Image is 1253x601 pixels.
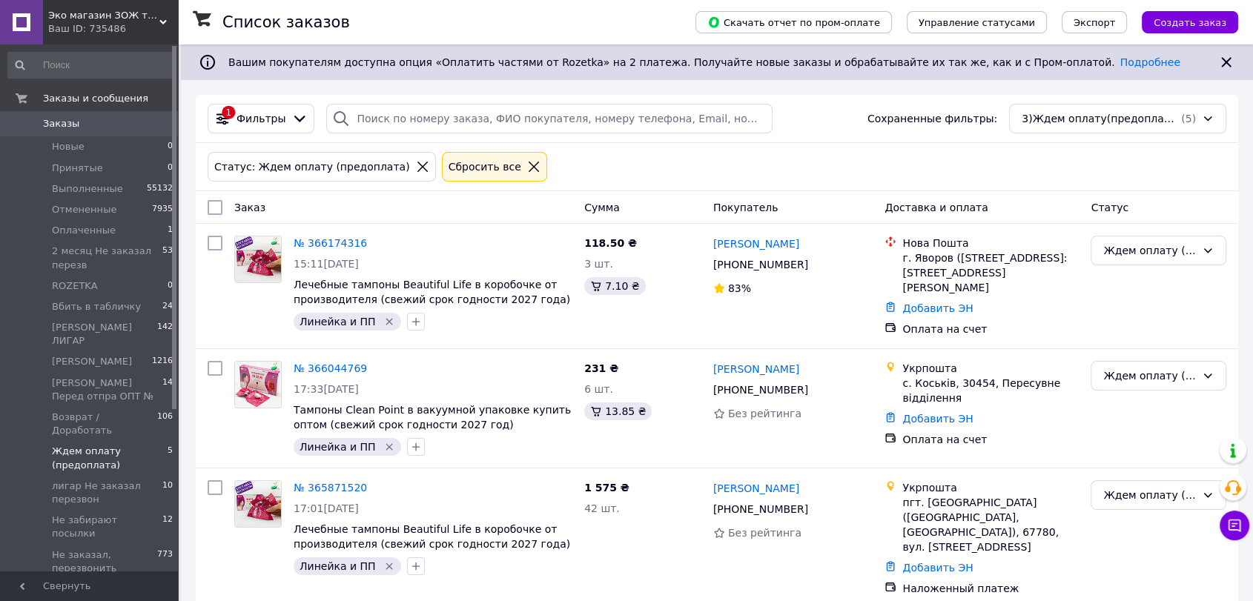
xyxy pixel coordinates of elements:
[234,236,282,283] a: Фото товару
[235,362,281,408] img: Фото товару
[235,481,281,527] img: Фото товару
[294,502,359,514] span: 17:01[DATE]
[902,250,1079,295] div: г. Яворов ([STREET_ADDRESS]: [STREET_ADDRESS][PERSON_NAME]
[228,56,1180,68] span: Вашим покупателям доступна опция «Оплатить частями от Rozetka» на 2 платежа. Получайте новые зака...
[52,514,162,540] span: Не забирают посылки
[52,224,116,237] span: Оплаченные
[902,361,1079,376] div: Укрпошта
[52,355,132,368] span: [PERSON_NAME]
[152,355,173,368] span: 1216
[157,321,173,348] span: 142
[383,316,395,328] svg: Удалить метку
[1181,113,1196,124] span: (5)
[383,560,395,572] svg: Удалить метку
[584,502,620,514] span: 42 шт.
[147,182,173,196] span: 55132
[168,279,173,293] span: 0
[52,245,162,271] span: 2 месяц Не заказал перезв
[52,411,157,437] span: Возврат / Доработать
[713,202,778,213] span: Покупатель
[52,321,157,348] span: [PERSON_NAME] ЛИГАР
[300,441,376,453] span: Линейка и ПП
[52,445,168,471] span: Ждем оплату (предоплата)
[584,237,637,249] span: 118.50 ₴
[52,300,141,313] span: Вбить в табличку
[162,376,173,403] span: 14
[294,279,570,305] a: Лечебные тампоны Beautiful Life в коробочке от производителя (свежий срок годности 2027 года)
[902,376,1079,405] div: с. Коськів, 30454, Пересувне відділення
[907,11,1047,33] button: Управление статусами
[446,159,524,175] div: Сбросить все
[162,514,173,540] span: 12
[52,203,116,216] span: Отмененные
[162,245,173,271] span: 53
[1220,511,1249,540] button: Чат с покупателем
[695,11,892,33] button: Скачать отчет по пром-оплате
[43,92,148,105] span: Заказы и сообщения
[162,300,173,313] span: 24
[713,503,808,515] span: [PHONE_NUMBER]
[43,117,79,130] span: Заказы
[728,527,801,539] span: Без рейтинга
[728,282,751,294] span: 83%
[211,159,413,175] div: Статус: Ждем оплату (предоплата)
[1103,487,1196,503] div: Ждем оплату (предоплата)
[7,52,174,79] input: Поиск
[584,277,645,295] div: 7.10 ₴
[383,441,395,453] svg: Удалить метку
[713,481,799,496] a: [PERSON_NAME]
[902,302,973,314] a: Добавить ЭН
[294,383,359,395] span: 17:33[DATE]
[300,560,376,572] span: Линейка и ПП
[294,482,367,494] a: № 365871520
[902,562,973,574] a: Добавить ЭН
[168,224,173,237] span: 1
[152,203,173,216] span: 7935
[902,495,1079,554] div: пгт. [GEOGRAPHIC_DATA] ([GEOGRAPHIC_DATA], [GEOGRAPHIC_DATA]), 67780, вул. [STREET_ADDRESS]
[713,384,808,396] span: [PHONE_NUMBER]
[48,22,178,36] div: Ваш ID: 735486
[326,104,773,133] input: Поиск по номеру заказа, ФИО покупателя, номеру телефона, Email, номеру накладной
[300,316,376,328] span: Линейка и ПП
[157,548,173,575] span: 773
[237,111,285,126] span: Фильтры
[713,362,799,376] a: [PERSON_NAME]
[294,523,570,550] a: Лечебные тампоны Beautiful Life в коробочке от производителя (свежий срок годности 2027 года)
[728,408,801,419] span: Без рейтинга
[584,362,618,374] span: 231 ₴
[52,140,85,153] span: Новые
[157,411,173,437] span: 106
[52,162,103,175] span: Принятые
[1127,16,1238,27] a: Создать заказ
[168,140,173,153] span: 0
[222,13,350,31] h1: Список заказов
[294,258,359,270] span: 15:11[DATE]
[1103,242,1196,259] div: Ждем оплату (предоплата)
[294,404,571,431] span: Тампоны Clean Point в вакуумной упаковке купить оптом (свежий срок годности 2027 год)
[902,480,1079,495] div: Укрпошта
[1091,202,1128,213] span: Статус
[919,17,1035,28] span: Управление статусами
[294,237,367,249] a: № 366174316
[1062,11,1127,33] button: Экспорт
[902,432,1079,447] div: Оплата на счет
[52,479,162,506] span: лигар Не заказал перезвон
[902,413,973,425] a: Добавить ЭН
[294,362,367,374] a: № 366044769
[52,182,123,196] span: Выполненные
[1103,368,1196,384] div: Ждем оплату (предоплата)
[584,402,652,420] div: 13.85 ₴
[584,202,620,213] span: Сумма
[52,548,157,575] span: Не заказал, перезвонить
[1022,111,1178,126] span: 3)Ждем оплату(предоплата)
[48,9,159,22] span: Эко магазин ЗОЖ товаров для здоровья, красоты и спорта - Экомедик - ecomedik
[902,581,1079,596] div: Наложенный платеж
[713,259,808,270] span: [PHONE_NUMBER]
[168,162,173,175] span: 0
[1120,56,1180,68] a: Подробнее
[234,361,282,408] a: Фото товару
[234,202,265,213] span: Заказ
[584,482,629,494] span: 1 575 ₴
[52,376,162,403] span: [PERSON_NAME] Перед отпра ОПТ №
